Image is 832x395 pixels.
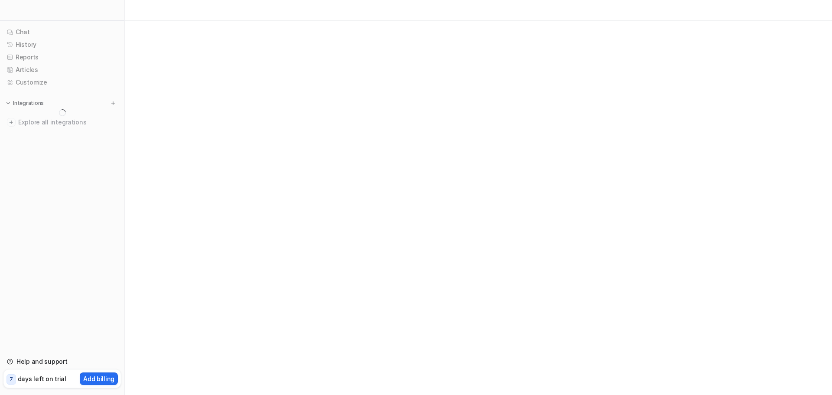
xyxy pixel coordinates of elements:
[80,372,118,385] button: Add billing
[110,100,116,106] img: menu_add.svg
[3,356,121,368] a: Help and support
[3,51,121,63] a: Reports
[13,100,44,107] p: Integrations
[18,374,66,383] p: days left on trial
[3,64,121,76] a: Articles
[83,374,114,383] p: Add billing
[3,39,121,51] a: History
[3,26,121,38] a: Chat
[3,116,121,128] a: Explore all integrations
[3,99,46,108] button: Integrations
[5,100,11,106] img: expand menu
[7,118,16,127] img: explore all integrations
[3,76,121,88] a: Customize
[18,115,117,129] span: Explore all integrations
[10,375,13,383] p: 7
